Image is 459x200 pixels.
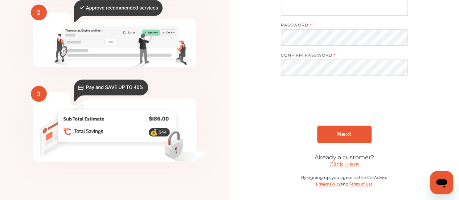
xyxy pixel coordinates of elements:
[317,126,372,143] a: Next
[316,180,340,187] a: Privacy Policy
[349,180,373,187] a: Terms of Use
[289,92,399,120] iframe: reCAPTCHA
[281,154,408,161] div: Already a customer?
[337,131,351,138] span: Next
[281,53,401,60] label: CONFIRM PASSWORD
[430,171,453,194] iframe: Button to launch messaging window
[281,23,401,29] label: PASSWORD
[150,128,158,136] text: 💰
[329,161,359,168] a: Click Here
[281,175,408,194] div: By signing up, you agree to the CarAdvise and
